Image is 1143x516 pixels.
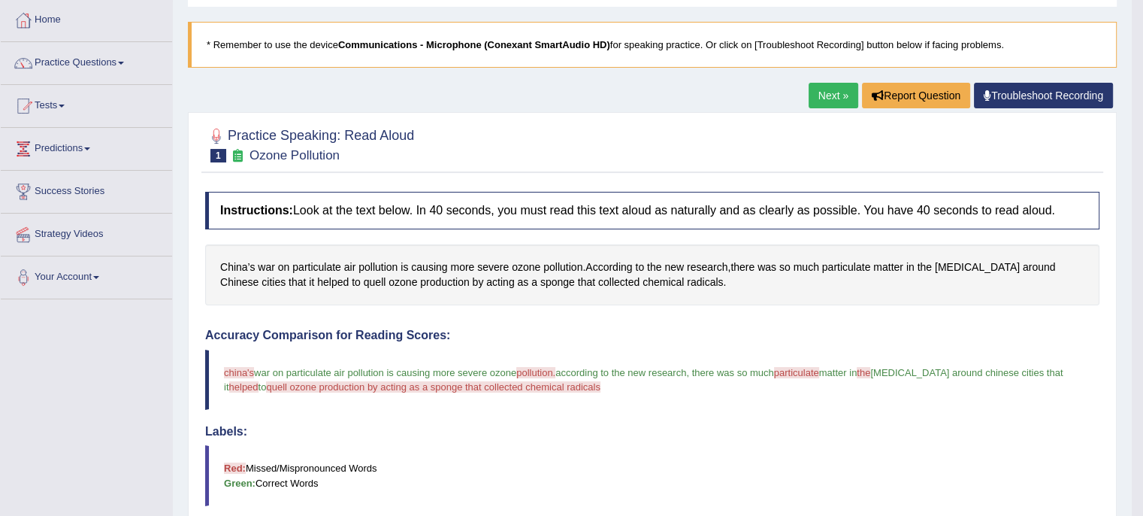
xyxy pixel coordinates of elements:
span: the [857,367,870,378]
small: Ozone Pollution [249,148,340,162]
span: there was so much [692,367,774,378]
span: Click to see word definition [647,260,661,275]
span: Click to see word definition [543,260,582,275]
span: Click to see word definition [598,275,640,290]
blockquote: * Remember to use the device for speaking practice. Or click on [Troubleshoot Recording] button b... [188,22,1117,68]
span: Click to see word definition [309,275,314,290]
h4: Accuracy Comparison for Reading Scores: [205,329,1099,342]
span: Click to see word definition [477,260,509,275]
span: Click to see word definition [578,275,595,290]
span: Click to see word definition [906,260,915,275]
span: Click to see word definition [344,260,356,275]
span: 1 [210,149,226,162]
span: , [686,367,689,378]
b: Instructions: [220,204,293,217]
span: pollution. [516,367,555,378]
span: Click to see word definition [411,260,447,275]
span: Click to see word definition [220,275,259,290]
span: particulate [774,367,819,378]
span: [MEDICAL_DATA] around chinese cities that it [224,367,1066,393]
span: Click to see word definition [517,275,528,290]
span: Click to see word definition [512,260,540,275]
span: according to the new research [555,367,686,378]
span: Click to see word definition [289,275,306,290]
span: Click to see word definition [664,260,684,275]
span: Click to see word definition [687,275,723,290]
blockquote: Missed/Mispronounced Words Correct Words [205,445,1099,505]
span: Click to see word definition [635,260,644,275]
span: Click to see word definition [278,260,290,275]
span: china's [224,367,254,378]
a: Next » [809,83,858,108]
span: Click to see word definition [317,275,349,290]
a: Predictions [1,128,172,165]
span: Click to see word definition [687,260,727,275]
span: Click to see word definition [220,260,255,275]
span: Click to see word definition [918,260,932,275]
a: Practice Questions [1,42,172,80]
a: Tests [1,85,172,123]
a: Success Stories [1,171,172,208]
span: Click to see word definition [730,260,754,275]
span: Click to see word definition [757,260,776,275]
span: Click to see word definition [486,275,514,290]
span: war on particulate air pollution is causing more severe ozone [254,367,516,378]
span: matter in [819,367,857,378]
span: Click to see word definition [420,275,469,290]
span: Click to see word definition [292,260,341,275]
span: Click to see word definition [822,260,871,275]
span: Click to see word definition [364,275,386,290]
h4: Labels: [205,425,1099,439]
span: Click to see word definition [401,260,408,275]
span: to [259,381,267,393]
h4: Look at the text below. In 40 seconds, you must read this text aloud as naturally and as clearly ... [205,192,1099,229]
span: quell ozone production by acting as a sponge that collected chemical radicals [266,381,600,393]
span: Click to see word definition [935,260,1020,275]
span: Click to see word definition [643,275,684,290]
b: Communications - Microphone (Conexant SmartAudio HD) [338,39,610,50]
button: Report Question [862,83,970,108]
span: Click to see word definition [1023,260,1056,275]
span: Click to see word definition [540,275,575,290]
a: Troubleshoot Recording [974,83,1113,108]
span: Click to see word definition [794,260,819,275]
span: Click to see word definition [262,275,286,290]
a: Your Account [1,256,172,294]
h2: Practice Speaking: Read Aloud [205,125,414,162]
span: Click to see word definition [352,275,361,290]
div: . , . [205,244,1099,305]
b: Green: [224,478,256,489]
span: Click to see word definition [531,275,537,290]
span: Click to see word definition [779,260,791,275]
span: Click to see word definition [450,260,474,275]
span: helped [229,381,259,393]
span: Click to see word definition [585,260,632,275]
span: Click to see word definition [358,260,398,275]
small: Exam occurring question [230,149,246,163]
span: Click to see word definition [258,260,275,275]
span: Click to see word definition [389,275,417,290]
span: Click to see word definition [873,260,903,275]
span: Click to see word definition [473,275,484,290]
b: Red: [224,463,246,474]
a: Strategy Videos [1,214,172,251]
